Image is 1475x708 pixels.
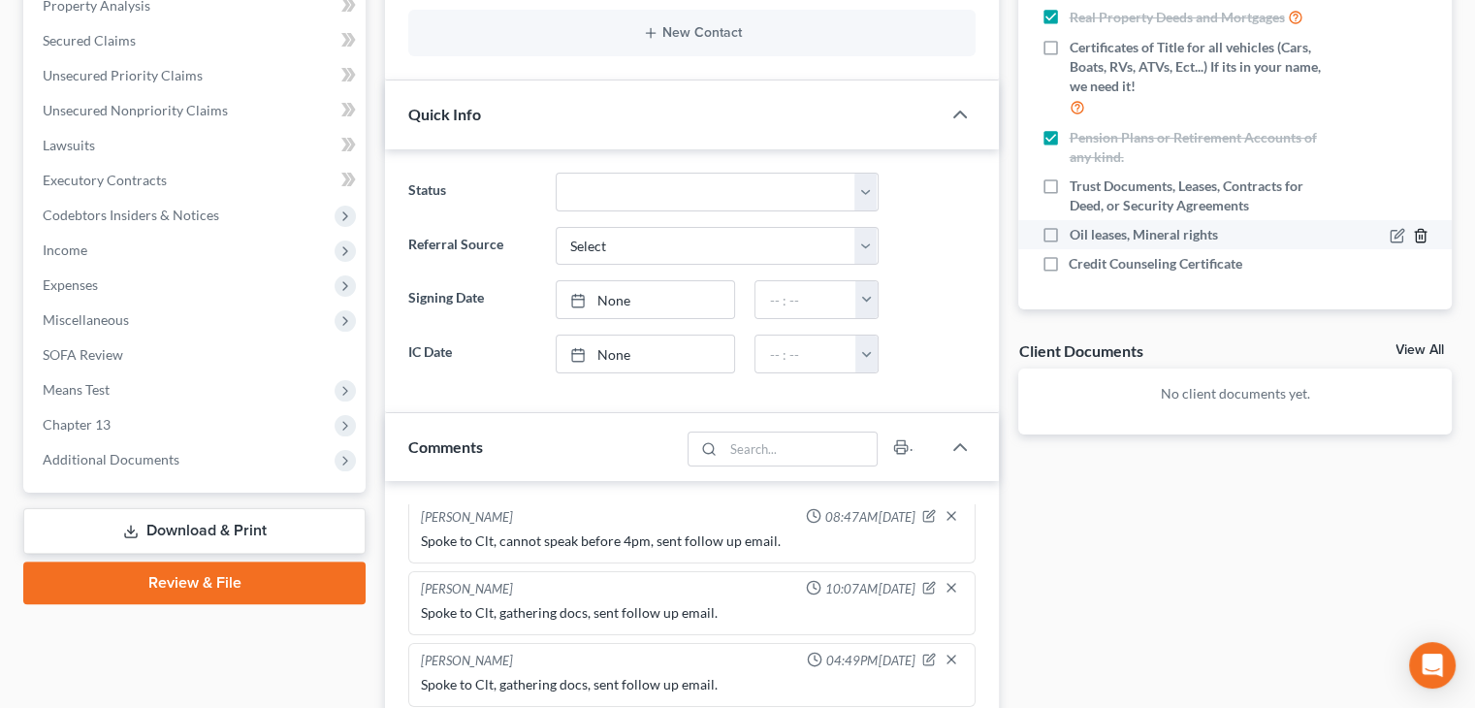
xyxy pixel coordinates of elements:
div: [PERSON_NAME] [421,508,513,528]
span: 10:07AM[DATE] [825,580,914,598]
span: Oil leases, Mineral rights [1069,225,1217,244]
input: Search... [723,433,878,466]
div: [PERSON_NAME] [421,580,513,599]
span: Chapter 13 [43,416,111,433]
span: Comments [408,437,483,456]
span: SOFA Review [43,346,123,363]
a: Unsecured Nonpriority Claims [27,93,366,128]
span: Certificates of Title for all vehicles (Cars, Boats, RVs, ATVs, Ect...) If its in your name, we n... [1069,38,1327,96]
p: No client documents yet. [1034,384,1436,403]
a: Secured Claims [27,23,366,58]
input: -- : -- [755,281,856,318]
input: -- : -- [755,336,856,372]
div: Spoke to Clt, gathering docs, sent follow up email. [421,675,963,694]
a: None [557,336,735,372]
a: SOFA Review [27,338,366,372]
span: Trust Documents, Leases, Contracts for Deed, or Security Agreements [1069,177,1327,215]
span: Pension Plans or Retirement Accounts of any kind. [1069,128,1327,167]
span: Means Test [43,381,110,398]
label: Status [399,173,545,211]
div: Spoke to Clt, cannot speak before 4pm, sent follow up email. [421,531,963,551]
a: View All [1395,343,1444,357]
span: Income [43,241,87,258]
span: Secured Claims [43,32,136,48]
button: New Contact [424,25,960,41]
a: Unsecured Priority Claims [27,58,366,93]
div: Open Intercom Messenger [1409,642,1456,689]
label: Referral Source [399,227,545,266]
span: Credit Counseling Certificate [1069,254,1242,274]
span: Executory Contracts [43,172,167,188]
span: Expenses [43,276,98,293]
label: Signing Date [399,280,545,319]
div: Spoke to Clt, gathering docs, sent follow up email. [421,603,963,623]
div: Client Documents [1018,340,1142,361]
span: Quick Info [408,105,481,123]
span: Miscellaneous [43,311,129,328]
span: Additional Documents [43,451,179,467]
span: 08:47AM[DATE] [825,508,914,527]
a: Executory Contracts [27,163,366,198]
a: Review & File [23,562,366,604]
span: Unsecured Priority Claims [43,67,203,83]
span: Codebtors Insiders & Notices [43,207,219,223]
div: [PERSON_NAME] [421,652,513,671]
a: Lawsuits [27,128,366,163]
a: Download & Print [23,508,366,554]
a: None [557,281,735,318]
label: IC Date [399,335,545,373]
span: Unsecured Nonpriority Claims [43,102,228,118]
span: Lawsuits [43,137,95,153]
span: Real Property Deeds and Mortgages [1069,8,1284,27]
span: 04:49PM[DATE] [826,652,914,670]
